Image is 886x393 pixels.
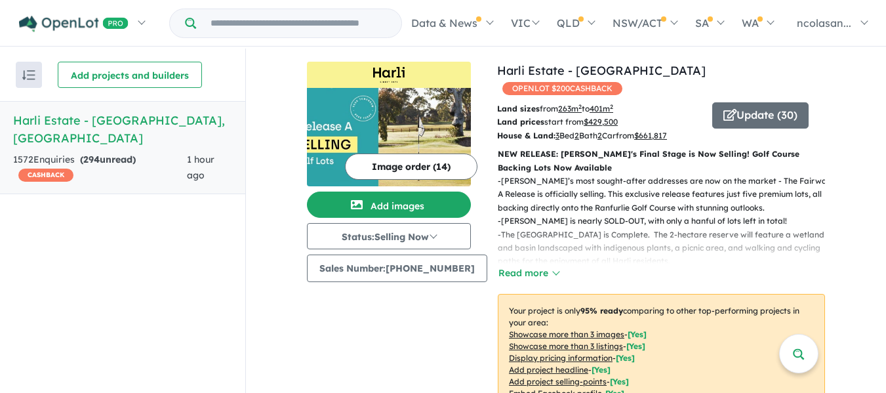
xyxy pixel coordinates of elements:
[590,104,613,114] u: 401 m
[582,104,613,114] span: to
[22,70,35,80] img: sort.svg
[628,329,647,339] span: [ Yes ]
[83,154,100,165] span: 294
[18,169,73,182] span: CASHBACK
[497,129,702,142] p: Bed Bath Car from
[509,353,613,363] u: Display pricing information
[497,102,702,115] p: from
[502,82,622,95] span: OPENLOT $ 200 CASHBACK
[555,131,559,140] u: 3
[498,266,559,281] button: Read more
[797,16,851,30] span: ncolasan...
[610,377,629,386] span: [ Yes ]
[307,88,471,186] img: Harli Estate - Cranbourne West
[584,117,618,127] u: $ 429,500
[498,148,825,175] p: NEW RELEASE: [PERSON_NAME]'s Final Stage is Now Selling! Golf Course Backing Lots Now Available
[307,255,487,282] button: Sales Number:[PHONE_NUMBER]
[13,112,232,147] h5: Harli Estate - [GEOGRAPHIC_DATA] , [GEOGRAPHIC_DATA]
[626,341,645,351] span: [ Yes ]
[509,365,588,375] u: Add project headline
[497,117,544,127] b: Land prices
[509,329,624,339] u: Showcase more than 3 images
[498,215,836,228] p: - [PERSON_NAME] is nearly SOLD-OUT, with only a hanful of lots left in total!
[592,365,611,375] span: [ Yes ]
[578,103,582,110] sup: 2
[307,192,471,218] button: Add images
[187,154,214,181] span: 1 hour ago
[497,115,702,129] p: start from
[307,223,471,249] button: Status:Selling Now
[580,306,623,316] b: 95 % ready
[634,131,667,140] u: $ 661,817
[498,228,836,268] p: - The [GEOGRAPHIC_DATA] is Complete. The 2-hectare reserve will feature a wetland and basin lands...
[312,67,466,83] img: Harli Estate - Cranbourne West Logo
[509,377,607,386] u: Add project selling-points
[616,353,635,363] span: [ Yes ]
[13,152,187,184] div: 1572 Enquir ies
[345,154,477,180] button: Image order (14)
[19,16,129,32] img: Openlot PRO Logo White
[498,175,836,215] p: - [PERSON_NAME]’s most sought-after addresses are now on the market - The Fairway A Release is of...
[574,131,579,140] u: 2
[307,62,471,186] a: Harli Estate - Cranbourne West LogoHarli Estate - Cranbourne West
[199,9,399,37] input: Try estate name, suburb, builder or developer
[610,103,613,110] sup: 2
[497,131,555,140] b: House & Land:
[497,104,540,114] b: Land sizes
[58,62,202,88] button: Add projects and builders
[80,154,136,165] strong: ( unread)
[558,104,582,114] u: 263 m
[497,63,706,78] a: Harli Estate - [GEOGRAPHIC_DATA]
[509,341,623,351] u: Showcase more than 3 listings
[712,102,809,129] button: Update (30)
[597,131,602,140] u: 2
